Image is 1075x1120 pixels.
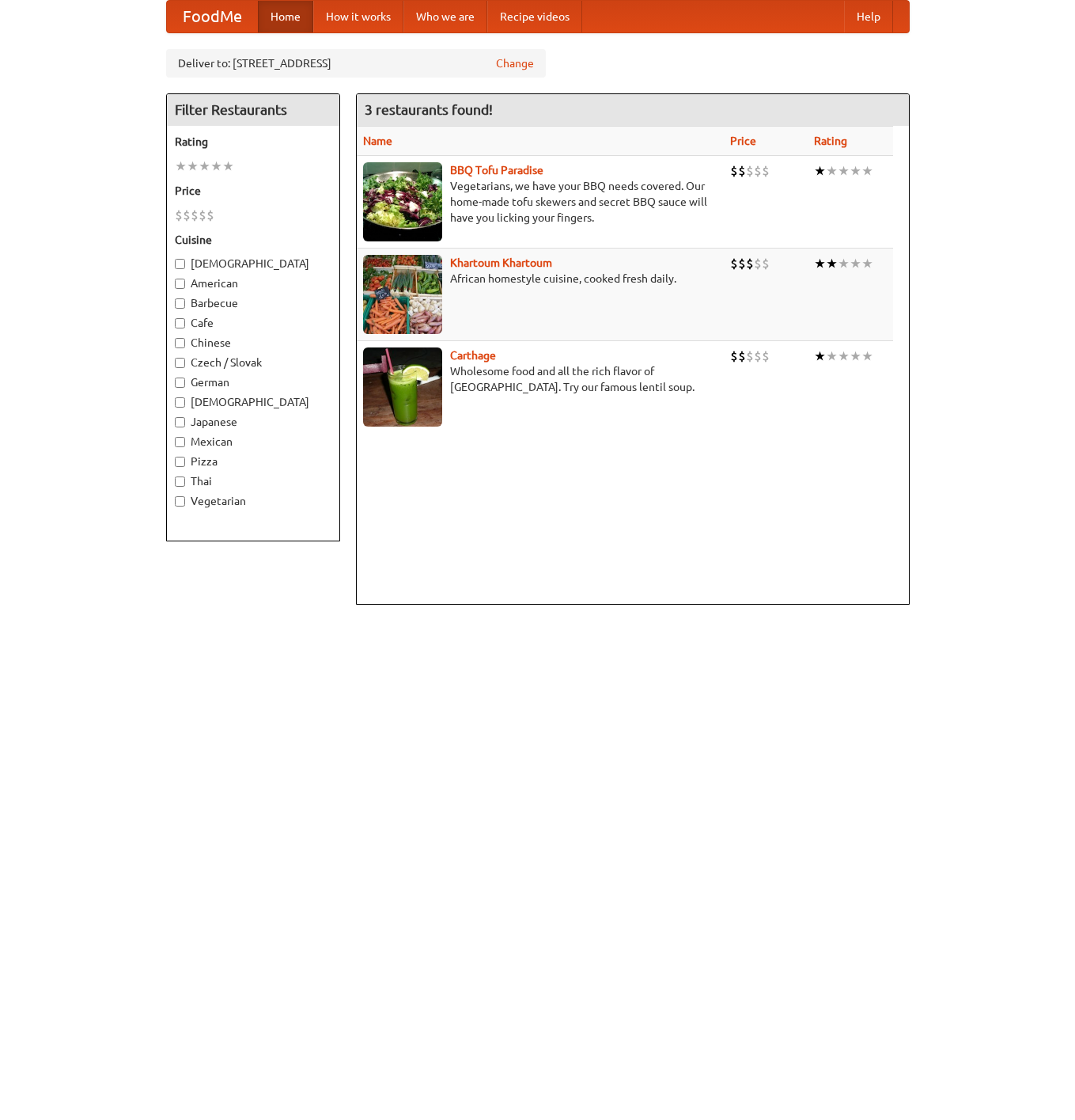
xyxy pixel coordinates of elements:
input: Vegetarian [175,496,185,507]
a: Khartoum Khartoum [450,256,552,269]
a: Help [844,1,893,32]
li: $ [746,162,754,180]
label: [DEMOGRAPHIC_DATA] [175,394,331,410]
input: Barbecue [175,298,185,309]
li: $ [730,162,738,180]
a: Price [730,135,756,147]
li: ★ [861,347,873,365]
li: ★ [826,347,838,365]
input: American [175,279,185,289]
a: How it works [313,1,403,32]
li: $ [762,162,770,180]
li: $ [206,207,214,224]
div: Deliver to: [STREET_ADDRESS] [166,49,546,78]
label: American [175,275,331,291]
li: $ [730,347,738,365]
a: BBQ Tofu Paradise [450,164,543,177]
label: Mexican [175,434,331,450]
input: Cafe [175,318,185,328]
li: $ [730,255,738,272]
a: FoodMe [167,1,258,32]
li: ★ [222,158,234,175]
input: Chinese [175,338,185,348]
li: ★ [210,158,222,175]
li: $ [738,347,746,365]
li: ★ [175,158,187,175]
h5: Cuisine [175,232,331,248]
li: ★ [850,347,861,365]
input: [DEMOGRAPHIC_DATA] [175,259,185,269]
p: African homestyle cuisine, cooked fresh daily. [363,271,717,287]
label: Japanese [175,414,331,430]
label: Barbecue [175,295,331,311]
li: ★ [187,158,199,175]
label: [DEMOGRAPHIC_DATA] [175,256,331,271]
li: ★ [838,255,850,272]
a: Who we are [403,1,487,32]
label: Czech / Slovak [175,355,331,370]
li: $ [754,347,762,365]
li: $ [746,347,754,365]
input: Czech / Slovak [175,358,185,368]
a: Change [496,55,534,71]
li: ★ [814,347,826,365]
li: ★ [826,255,838,272]
li: $ [762,255,770,272]
li: ★ [838,162,850,180]
li: ★ [850,255,861,272]
li: $ [175,207,183,224]
li: $ [738,255,746,272]
label: German [175,374,331,390]
ng-pluralize: 3 restaurants found! [365,102,493,117]
input: Japanese [175,417,185,427]
input: [DEMOGRAPHIC_DATA] [175,397,185,408]
img: carthage.jpg [363,347,442,427]
li: $ [754,255,762,272]
label: Chinese [175,335,331,351]
li: ★ [826,162,838,180]
input: Thai [175,476,185,487]
li: $ [191,207,199,224]
a: Name [363,135,392,147]
li: ★ [838,347,850,365]
h4: Filter Restaurants [167,94,339,126]
li: $ [738,162,746,180]
h5: Price [175,183,331,199]
label: Cafe [175,315,331,331]
input: German [175,378,185,388]
li: $ [199,207,206,224]
h5: Rating [175,134,331,150]
li: ★ [814,162,826,180]
a: Rating [814,135,847,147]
a: Recipe videos [487,1,582,32]
li: $ [746,255,754,272]
li: $ [183,207,191,224]
li: ★ [199,158,210,175]
label: Thai [175,473,331,489]
img: tofuparadise.jpg [363,162,442,241]
li: ★ [861,162,873,180]
input: Pizza [175,457,185,467]
li: $ [754,162,762,180]
label: Pizza [175,454,331,469]
li: ★ [814,255,826,272]
li: $ [762,347,770,365]
li: ★ [850,162,861,180]
a: Carthage [450,349,496,362]
label: Vegetarian [175,493,331,509]
input: Mexican [175,437,185,447]
li: ★ [861,255,873,272]
p: Wholesome food and all the rich flavor of [GEOGRAPHIC_DATA]. Try our famous lentil soup. [363,363,717,395]
p: Vegetarians, we have your BBQ needs covered. Our home-made tofu skewers and secret BBQ sauce will... [363,178,717,226]
a: Home [258,1,313,32]
img: khartoum.jpg [363,255,442,334]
